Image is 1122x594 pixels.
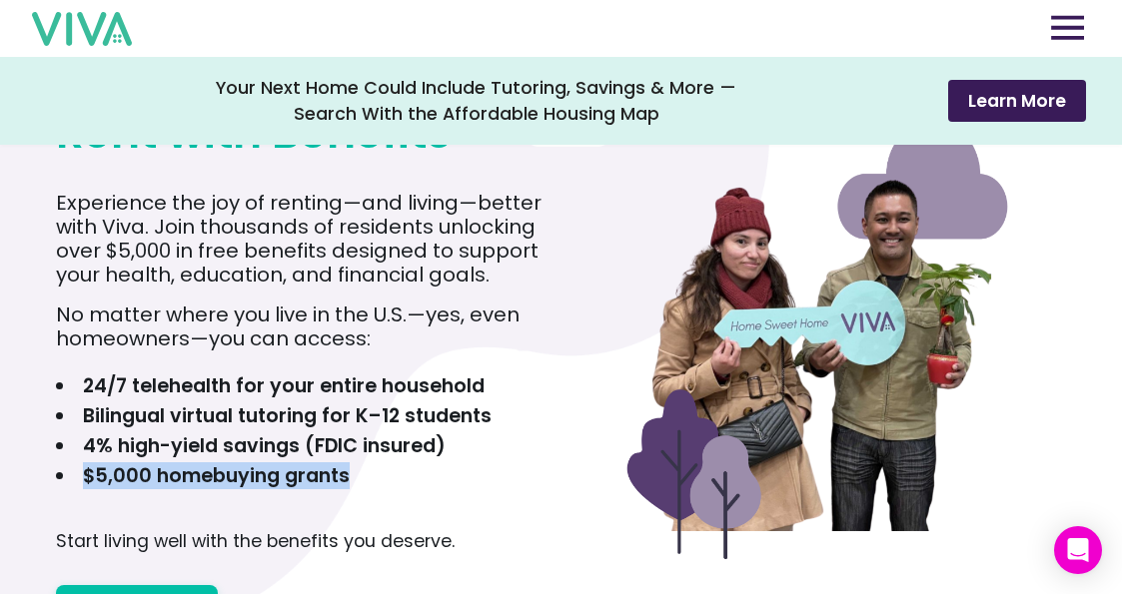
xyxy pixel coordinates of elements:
div: Open Intercom Messenger [1054,526,1102,574]
b: Bilingual virtual tutoring for K–12 students [83,402,492,429]
img: opens navigation menu [1051,15,1084,40]
span: Rent with Benefits [56,107,451,159]
p: Experience the joy of renting—and living—better with Viva. Join thousands of residents unlocking ... [56,191,553,287]
p: Start living well with the benefits you deserve. [56,529,455,553]
b: 4% high-yield savings (FDIC insured) [83,432,446,459]
button: Learn More [948,80,1086,122]
h1: Now Everyone Can [56,55,471,159]
img: viva [32,12,132,46]
b: $5,000 homebuying grants [83,462,350,489]
div: Your Next Home Could Include Tutoring, Savings & More — Search With the Affordable Housing Map [207,75,746,127]
p: No matter where you live in the U.S.—yes, even homeowners—you can access: [56,302,553,350]
b: 24/7 telehealth for your entire household [83,372,485,399]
